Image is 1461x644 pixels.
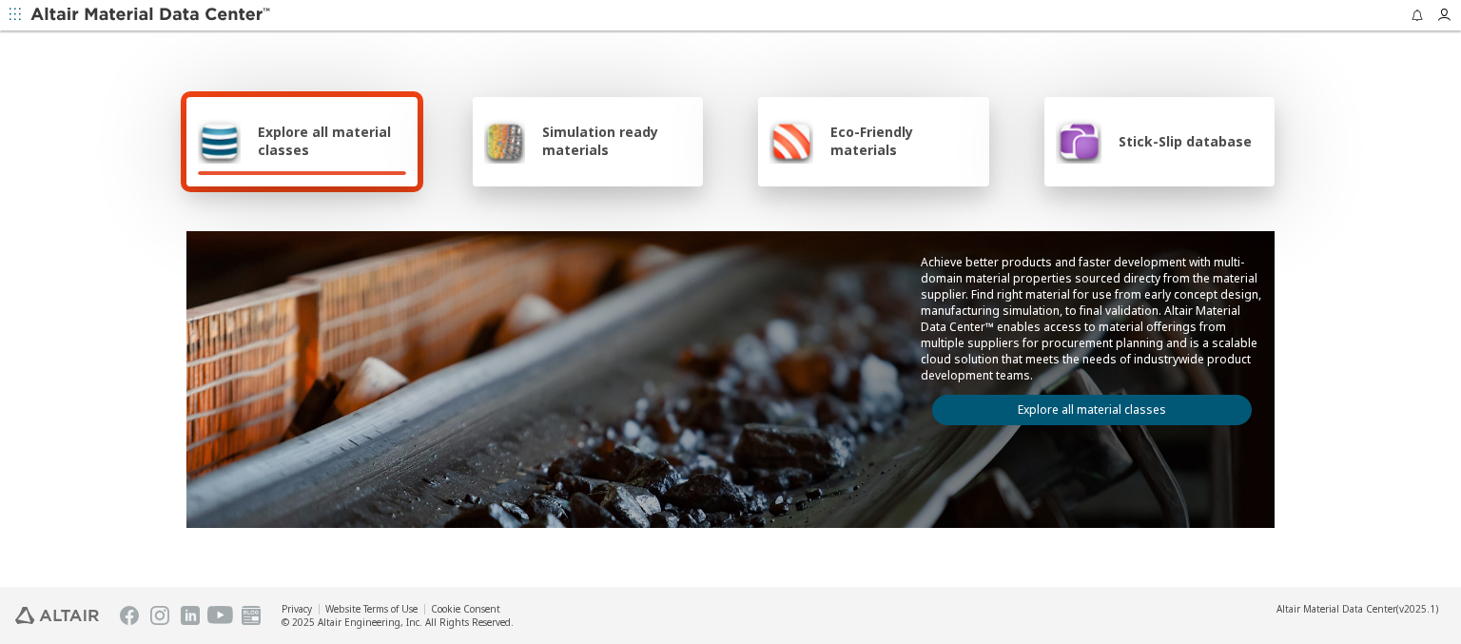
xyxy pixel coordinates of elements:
[830,123,977,159] span: Eco-Friendly materials
[30,6,273,25] img: Altair Material Data Center
[325,602,418,615] a: Website Terms of Use
[932,395,1252,425] a: Explore all material classes
[15,607,99,624] img: Altair Engineering
[921,254,1263,383] p: Achieve better products and faster development with multi-domain material properties sourced dire...
[1119,132,1252,150] span: Stick-Slip database
[769,118,813,164] img: Eco-Friendly materials
[258,123,406,159] span: Explore all material classes
[1276,602,1396,615] span: Altair Material Data Center
[282,615,514,629] div: © 2025 Altair Engineering, Inc. All Rights Reserved.
[431,602,500,615] a: Cookie Consent
[282,602,312,615] a: Privacy
[1276,602,1438,615] div: (v2025.1)
[542,123,692,159] span: Simulation ready materials
[1056,118,1101,164] img: Stick-Slip database
[484,118,525,164] img: Simulation ready materials
[198,118,241,164] img: Explore all material classes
